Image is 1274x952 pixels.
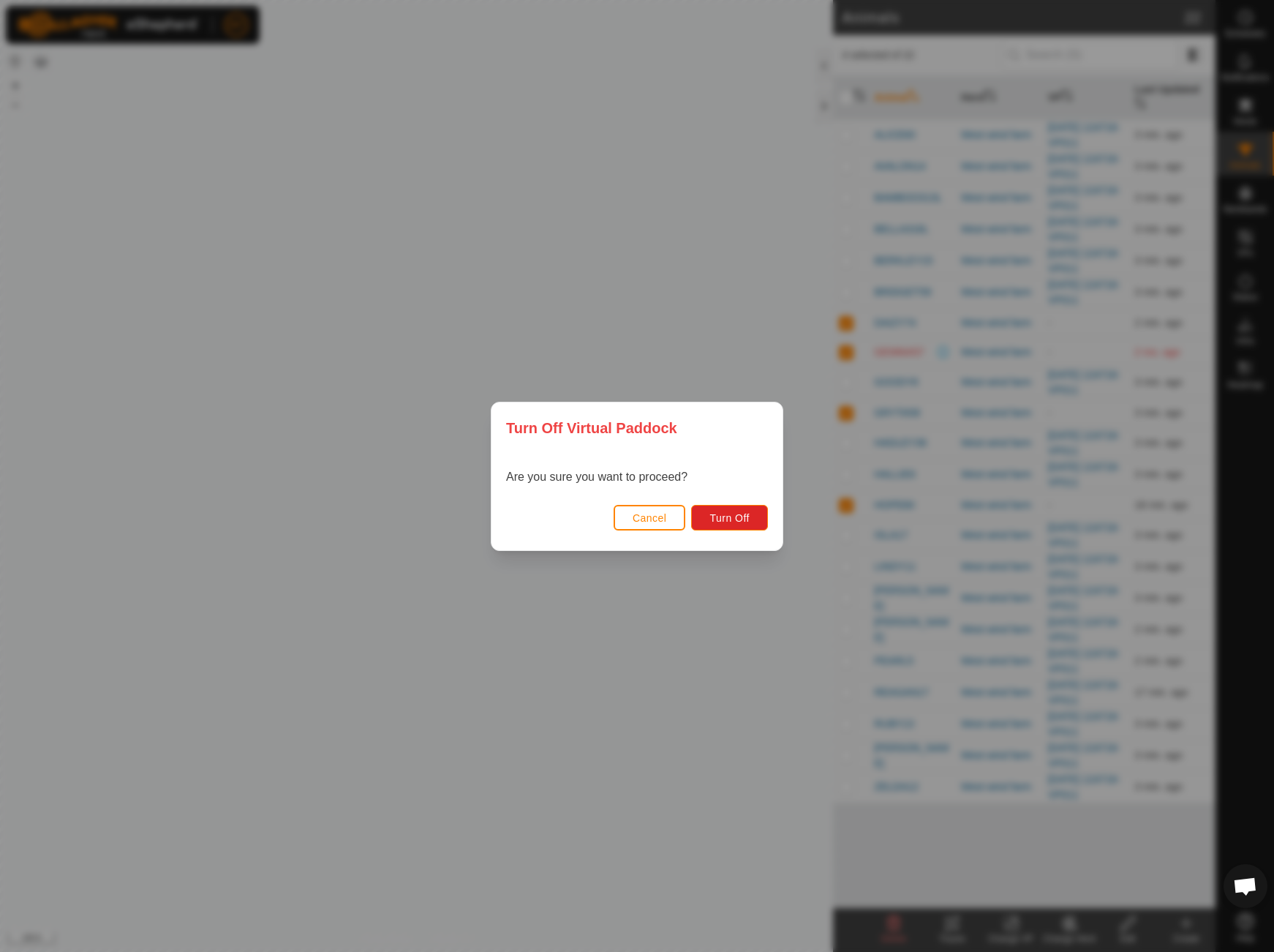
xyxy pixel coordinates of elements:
span: Cancel [633,512,667,524]
p: Are you sure you want to proceed? [506,468,687,486]
div: Open chat [1224,864,1267,908]
button: Cancel [614,505,686,531]
span: Turn Off Virtual Paddock [506,417,677,439]
span: Turn Off [709,512,750,524]
button: Turn Off [691,505,768,531]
